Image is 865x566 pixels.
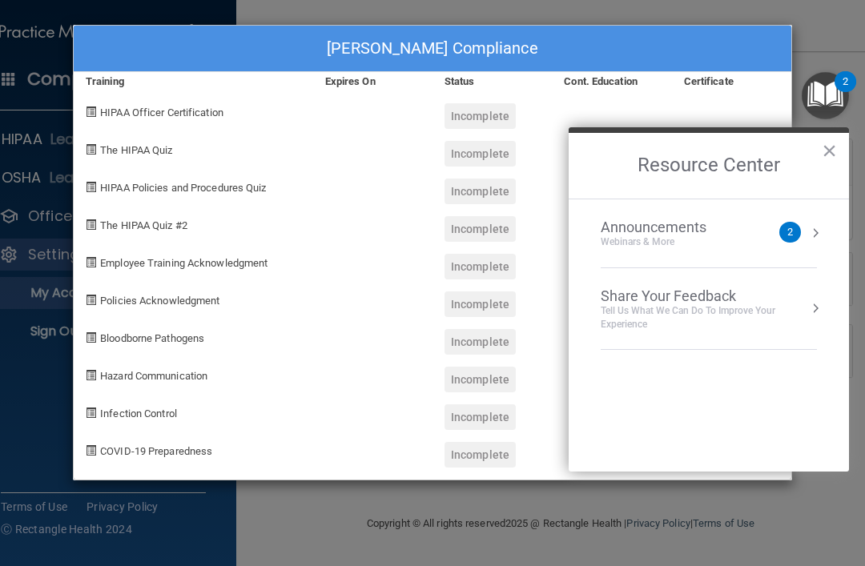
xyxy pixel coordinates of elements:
[74,26,791,72] div: [PERSON_NAME] Compliance
[552,72,671,91] div: Cont. Education
[313,72,432,91] div: Expires On
[445,367,516,392] div: Incomplete
[100,257,268,269] span: Employee Training Acknowledgment
[445,254,516,279] div: Incomplete
[601,304,817,331] div: Tell Us What We Can Do to Improve Your Experience
[569,127,849,472] div: Resource Center
[601,235,738,249] div: Webinars & More
[100,182,266,194] span: HIPAA Policies and Procedures Quiz
[100,407,177,419] span: Infection Control
[569,133,849,199] h2: Resource Center
[601,287,817,305] div: Share Your Feedback
[432,72,552,91] div: Status
[445,329,516,355] div: Incomplete
[445,141,516,167] div: Incomplete
[601,219,738,236] div: Announcements
[785,456,846,516] iframe: Drift Widget Chat Controller
[445,404,516,430] div: Incomplete
[822,138,837,163] button: Close
[445,442,516,468] div: Incomplete
[100,370,207,382] span: Hazard Communication
[445,179,516,204] div: Incomplete
[100,332,204,344] span: Bloodborne Pathogens
[843,82,848,102] div: 2
[445,103,516,129] div: Incomplete
[100,445,212,457] span: COVID-19 Preparedness
[672,72,791,91] div: Certificate
[445,291,516,317] div: Incomplete
[100,144,172,156] span: The HIPAA Quiz
[802,72,849,119] button: Open Resource Center, 2 new notifications
[445,216,516,242] div: Incomplete
[100,295,219,307] span: Policies Acknowledgment
[74,72,313,91] div: Training
[100,106,223,118] span: HIPAA Officer Certification
[100,219,187,231] span: The HIPAA Quiz #2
